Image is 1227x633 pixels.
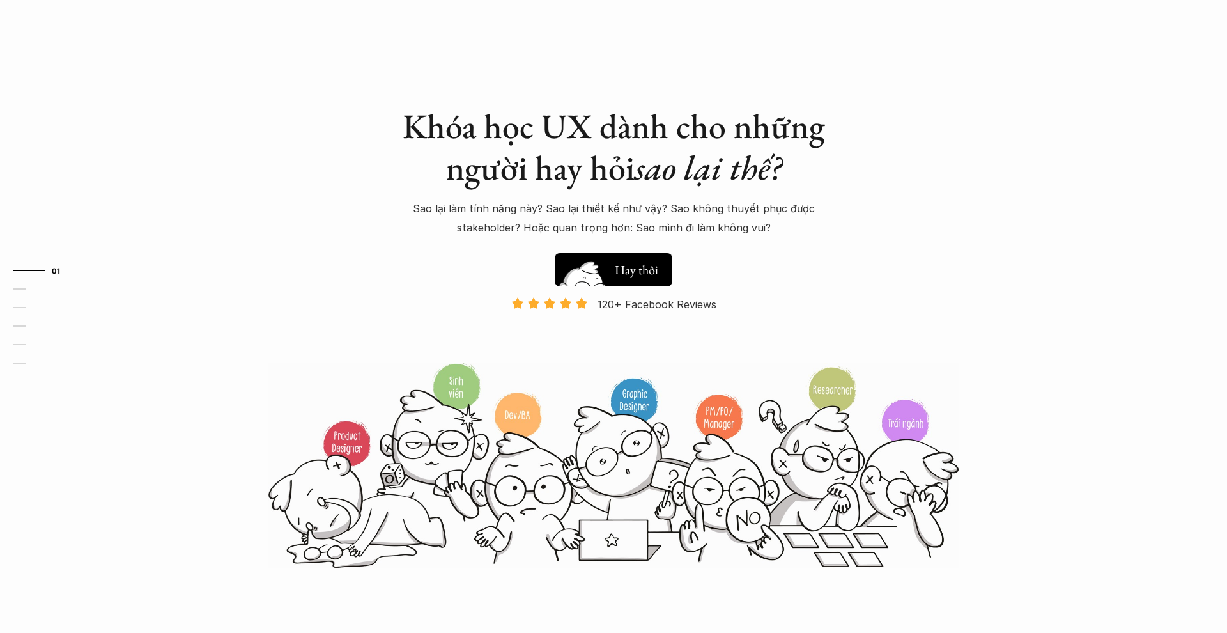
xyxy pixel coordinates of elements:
a: 01 [13,263,73,278]
h1: Khóa học UX dành cho những người hay hỏi [390,105,837,189]
a: Hay thôi [555,247,672,286]
strong: 01 [52,265,61,274]
a: 120+ Facebook Reviews [500,297,727,361]
em: sao lại thế? [635,145,782,190]
button: Hay thôi [555,253,672,286]
p: 120+ Facebook Reviews [598,295,716,314]
p: Sao lại làm tính năng này? Sao lại thiết kế như vậy? Sao không thuyết phục được stakeholder? Hoặc... [396,199,831,238]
